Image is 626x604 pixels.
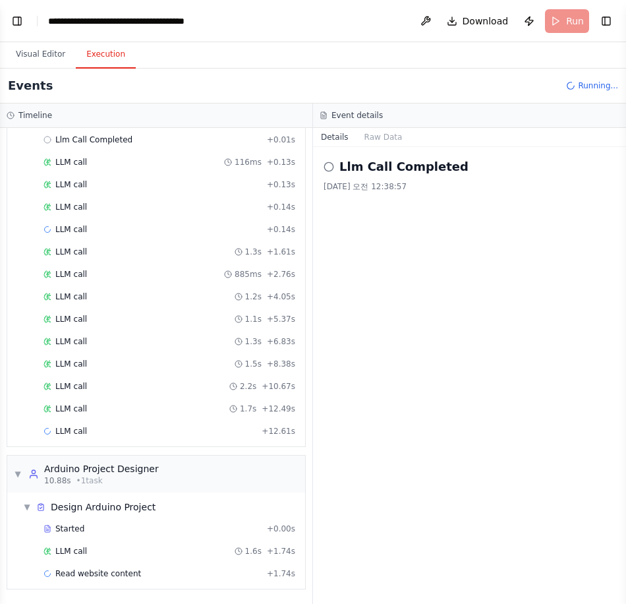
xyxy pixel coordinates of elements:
span: + 2.76s [267,269,295,280]
span: + 0.13s [267,179,295,190]
span: + 5.37s [267,314,295,324]
span: + 0.13s [267,157,295,167]
span: + 12.61s [262,426,295,437]
h2: Events [8,76,53,95]
button: Raw Data [356,128,411,146]
span: LLM call [55,224,87,235]
span: 1.3s [245,247,262,257]
span: LLM call [55,202,87,212]
span: LLM call [55,247,87,257]
span: LLM call [55,291,87,302]
span: Download [463,15,509,28]
span: 885ms [235,269,262,280]
span: LLM call [55,269,87,280]
h3: Timeline [18,110,52,121]
span: + 12.49s [262,404,295,414]
span: + 1.74s [267,546,295,557]
span: LLM call [55,179,87,190]
span: LLM call [55,546,87,557]
span: ▼ [23,502,31,512]
span: + 8.38s [267,359,295,369]
button: Show right sidebar [597,12,615,30]
span: 116ms [235,157,262,167]
div: Arduino Project Designer [44,462,159,475]
span: 1.3s [245,336,262,347]
span: 10.88s [44,475,71,486]
span: Llm Call Completed [55,135,132,145]
button: Execution [76,41,136,69]
span: 1.2s [245,291,262,302]
span: LLM call [55,359,87,369]
span: LLM call [55,157,87,167]
span: + 1.61s [267,247,295,257]
button: Visual Editor [5,41,76,69]
h3: Event details [331,110,383,121]
div: [DATE] 오전 12:38:57 [324,181,615,192]
button: Show left sidebar [8,12,26,30]
span: + 0.14s [267,224,295,235]
span: + 1.74s [267,568,295,579]
span: + 4.05s [267,291,295,302]
span: 1.1s [245,314,262,324]
h2: Llm Call Completed [339,158,469,176]
span: 2.2s [240,381,256,392]
button: Download [441,9,514,33]
span: + 10.67s [262,381,295,392]
span: Started [55,524,84,534]
span: LLM call [55,314,87,324]
span: + 0.14s [267,202,295,212]
span: • 1 task [76,475,103,486]
span: + 6.83s [267,336,295,347]
span: + 0.00s [267,524,295,534]
nav: breadcrumb [48,15,196,28]
span: LLM call [55,336,87,347]
span: LLM call [55,381,87,392]
span: LLM call [55,404,87,414]
span: Read website content [55,568,141,579]
span: 1.6s [245,546,262,557]
span: Running... [578,80,618,91]
span: LLM call [55,426,87,437]
div: Design Arduino Project [51,500,156,514]
span: ▼ [14,469,22,479]
span: + 0.01s [267,135,295,145]
span: 1.5s [245,359,262,369]
span: 1.7s [240,404,256,414]
button: Details [313,128,356,146]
